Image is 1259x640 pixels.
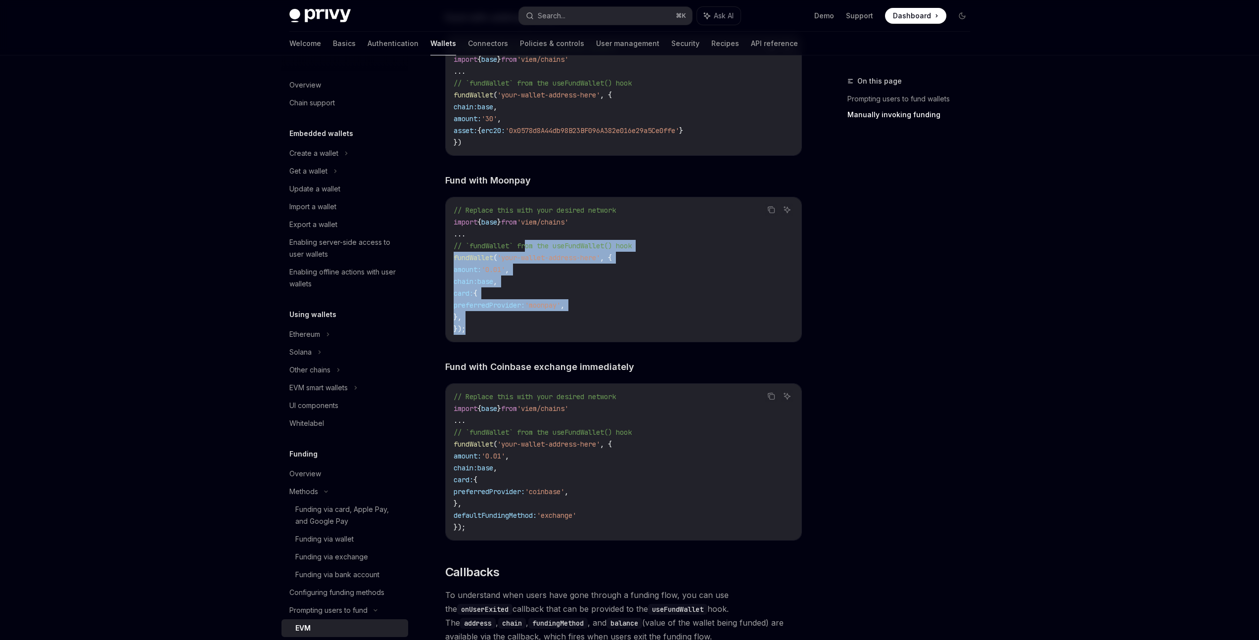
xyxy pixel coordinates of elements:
[281,233,408,263] a: Enabling server-side access to user wallets
[517,404,568,413] span: 'viem/chains'
[600,91,612,99] span: , {
[454,79,632,88] span: // `fundWallet` from the useFundWallet() hook
[473,475,477,484] span: {
[454,114,481,123] span: amount:
[497,404,501,413] span: }
[481,126,505,135] span: erc20:
[454,475,473,484] span: card:
[281,216,408,233] a: Export a wallet
[289,183,340,195] div: Update a wallet
[751,32,798,55] a: API reference
[295,551,368,563] div: Funding via exchange
[289,147,338,159] div: Create a wallet
[445,174,531,187] span: Fund with Moonpay
[497,440,600,449] span: 'your-wallet-address-here'
[477,126,481,135] span: {
[498,618,526,629] code: chain
[648,604,707,615] code: useFundWallet
[454,102,477,111] span: chain:
[477,404,481,413] span: {
[454,452,481,460] span: amount:
[671,32,699,55] a: Security
[697,7,741,25] button: Ask AI
[477,102,493,111] span: base
[814,11,834,21] a: Demo
[493,463,497,472] span: ,
[281,180,408,198] a: Update a wallet
[497,55,501,64] span: }
[481,404,497,413] span: base
[289,417,324,429] div: Whitelabel
[454,277,477,286] span: chain:
[454,301,525,310] span: preferredProvider:
[517,55,568,64] span: 'viem/chains'
[497,114,501,123] span: ,
[454,206,616,215] span: // Replace this with your desired network
[289,468,321,480] div: Overview
[520,32,584,55] a: Policies & controls
[289,219,337,230] div: Export a wallet
[289,346,312,358] div: Solana
[714,11,734,21] span: Ask AI
[493,253,497,262] span: (
[538,10,565,22] div: Search...
[454,404,477,413] span: import
[606,618,642,629] code: balance
[600,253,612,262] span: , {
[454,324,466,333] span: });
[519,7,692,25] button: Search...⌘K
[281,530,408,548] a: Funding via wallet
[333,32,356,55] a: Basics
[893,11,931,21] span: Dashboard
[454,428,632,437] span: // `fundWallet` from the useFundWallet() hook
[477,55,481,64] span: {
[281,566,408,584] a: Funding via bank account
[481,452,505,460] span: '0.01'
[505,452,509,460] span: ,
[445,360,634,373] span: Fund with Coinbase exchange immediately
[468,32,508,55] a: Connectors
[289,128,353,139] h5: Embedded wallets
[847,107,978,123] a: Manually invoking funding
[493,91,497,99] span: (
[477,218,481,227] span: {
[600,440,612,449] span: , {
[281,397,408,414] a: UI components
[295,622,311,634] div: EVM
[454,241,632,250] span: // `fundWallet` from the useFundWallet() hook
[430,32,456,55] a: Wallets
[711,32,739,55] a: Recipes
[564,487,568,496] span: ,
[501,218,517,227] span: from
[497,253,600,262] span: 'your-wallet-address-here'
[454,126,477,135] span: asset:
[454,265,481,274] span: amount:
[454,138,462,147] span: })
[289,97,335,109] div: Chain support
[281,548,408,566] a: Funding via exchange
[847,91,978,107] a: Prompting users to fund wallets
[501,55,517,64] span: from
[505,126,679,135] span: '0x0578d8A44db98B23BF096A382e016e29a5Ce0ffe'
[454,511,537,520] span: defaultFundingMethod:
[525,301,560,310] span: 'moonpay'
[281,198,408,216] a: Import a wallet
[481,218,497,227] span: base
[765,203,778,216] button: Copy the contents from the code block
[481,55,497,64] span: base
[679,126,683,135] span: }
[445,564,500,580] span: Callbacks
[454,416,466,425] span: ...
[517,218,568,227] span: 'viem/chains'
[497,91,600,99] span: 'your-wallet-address-here'
[560,301,564,310] span: ,
[501,404,517,413] span: from
[454,253,493,262] span: fundWallet
[289,266,402,290] div: Enabling offline actions with user wallets
[289,448,318,460] h5: Funding
[454,218,477,227] span: import
[954,8,970,24] button: Toggle dark mode
[481,114,497,123] span: '30'
[289,79,321,91] div: Overview
[289,604,368,616] div: Prompting users to fund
